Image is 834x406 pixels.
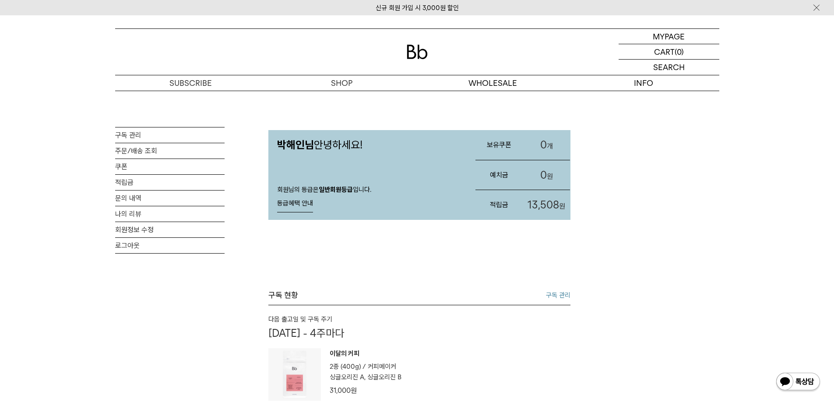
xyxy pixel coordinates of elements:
[115,238,225,253] a: 로그아웃
[475,163,523,187] h3: 예치금
[268,314,570,325] h6: 다음 출고일 및 구독 주기
[115,222,225,237] a: 회원정보 수정
[540,169,547,181] span: 0
[268,348,570,401] a: 상품이미지 이달의 커피 2종 (400g) / 커피메이커 싱글오리진 A, 싱글오리진 B 31,000원
[540,138,547,151] span: 0
[351,386,357,395] span: 원
[115,159,225,174] a: 쿠폰
[653,60,685,75] p: SEARCH
[407,45,428,59] img: 로고
[368,361,396,372] p: 커피메이커
[675,44,684,59] p: (0)
[277,195,313,212] a: 등급혜택 안내
[417,75,568,91] p: WHOLESALE
[619,29,719,44] a: MYPAGE
[115,206,225,222] a: 나의 리뷰
[266,75,417,91] a: SHOP
[268,348,321,401] img: 상품이미지
[523,160,570,190] a: 0원
[546,290,570,300] a: 구독 관리
[376,4,459,12] a: 신규 회원 가입 시 3,000원 할인
[268,290,298,300] h3: 구독 현황
[653,29,685,44] p: MYPAGE
[330,363,366,371] span: 2종 (400g) /
[568,75,719,91] p: INFO
[268,177,467,220] div: 회원님의 등급은 입니다.
[523,130,570,160] a: 0개
[330,348,401,361] p: 이달의 커피
[115,127,225,143] a: 구독 관리
[330,372,401,382] p: 싱글오리진 A, 싱글오리진 B
[115,191,225,206] a: 문의 내역
[775,372,821,393] img: 카카오톡 채널 1:1 채팅 버튼
[654,44,675,59] p: CART
[319,186,353,194] strong: 일반회원등급
[115,143,225,159] a: 주문/배송 조회
[115,75,266,91] a: SUBSCRIBE
[277,138,314,151] strong: 박해인님
[523,190,570,220] a: 13,508원
[475,193,523,216] h3: 적립금
[528,198,559,211] span: 13,508
[268,130,467,160] p: 안녕하세요!
[619,44,719,60] a: CART (0)
[115,175,225,190] a: 적립금
[475,133,523,156] h3: 보유쿠폰
[268,327,570,339] p: [DATE] - 4주마다
[330,385,401,396] div: 31,000
[268,314,570,339] a: 다음 출고일 및 구독 주기 [DATE] - 4주마다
